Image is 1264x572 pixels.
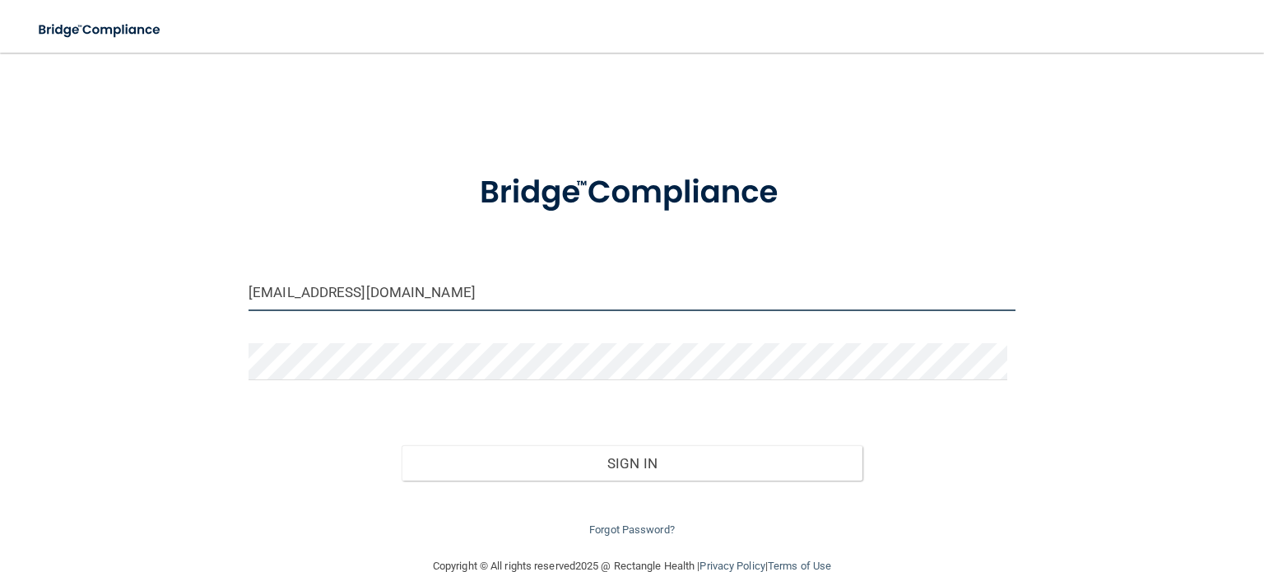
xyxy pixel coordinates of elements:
img: bridge_compliance_login_screen.278c3ca4.svg [25,13,176,47]
a: Terms of Use [768,560,831,572]
button: Sign In [402,445,862,481]
img: bridge_compliance_login_screen.278c3ca4.svg [447,151,818,235]
a: Forgot Password? [589,523,675,536]
input: Email [249,274,1015,311]
a: Privacy Policy [699,560,764,572]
